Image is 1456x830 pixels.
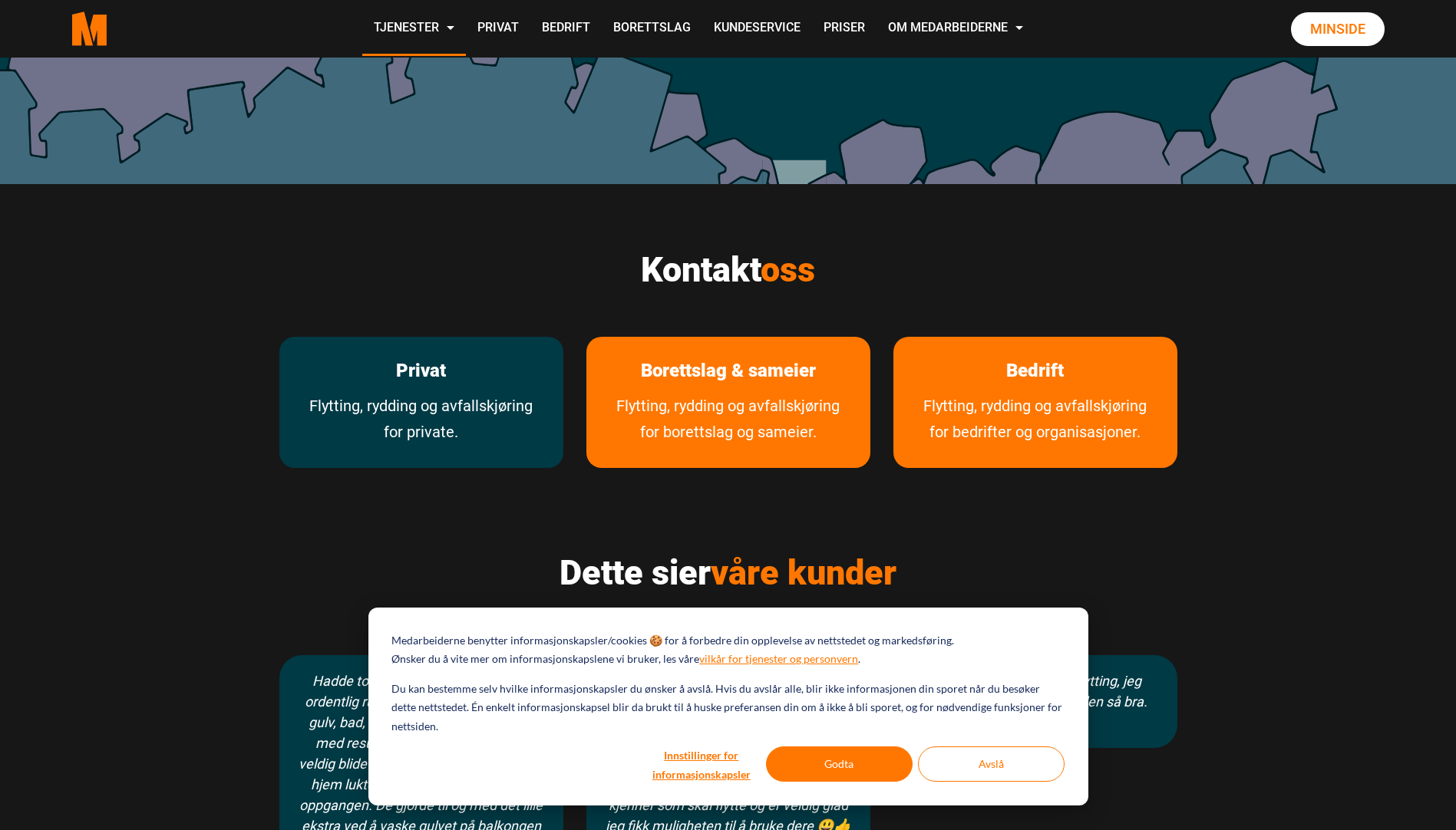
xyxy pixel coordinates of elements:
[711,552,896,593] span: våre kunder
[391,650,860,669] p: Ønsker du å vite mer om informasjonskapslene vi bruker, les våre .
[642,746,761,782] button: Innstillinger for informasjonskapsler
[362,2,466,56] a: Tjenester
[279,249,1177,291] h2: Kontakt
[761,249,815,290] span: oss
[766,746,913,782] button: Godta
[373,337,469,405] a: les mer om Privat
[391,680,1064,736] p: Du kan bestemme selv hvilke informasjonskapsler du ønsker å avslå. Hvis du avslår alle, blir ikke...
[368,608,1088,805] div: Cookie banner
[586,393,870,468] a: Tjenester for borettslag og sameier
[279,393,563,468] a: Flytting, rydding og avfallskjøring for private.
[279,552,1177,594] h2: Dette sier
[602,2,702,56] a: Borettslag
[618,337,839,405] a: Les mer om Borettslag & sameier
[918,746,1065,782] button: Avslå
[702,2,812,56] a: Kundeservice
[893,393,1177,468] a: Tjenester vi tilbyr bedrifter og organisasjoner
[812,2,877,56] a: Priser
[530,2,602,56] a: Bedrift
[699,650,858,669] a: vilkår for tjenester og personvern
[983,337,1087,405] a: les mer om Bedrift
[391,631,954,650] p: Medarbeiderne benytter informasjonskapsler/cookies 🍪 for å forbedre din opplevelse av nettstedet ...
[1291,12,1385,46] a: Minside
[466,2,530,56] a: Privat
[877,2,1035,56] a: Om Medarbeiderne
